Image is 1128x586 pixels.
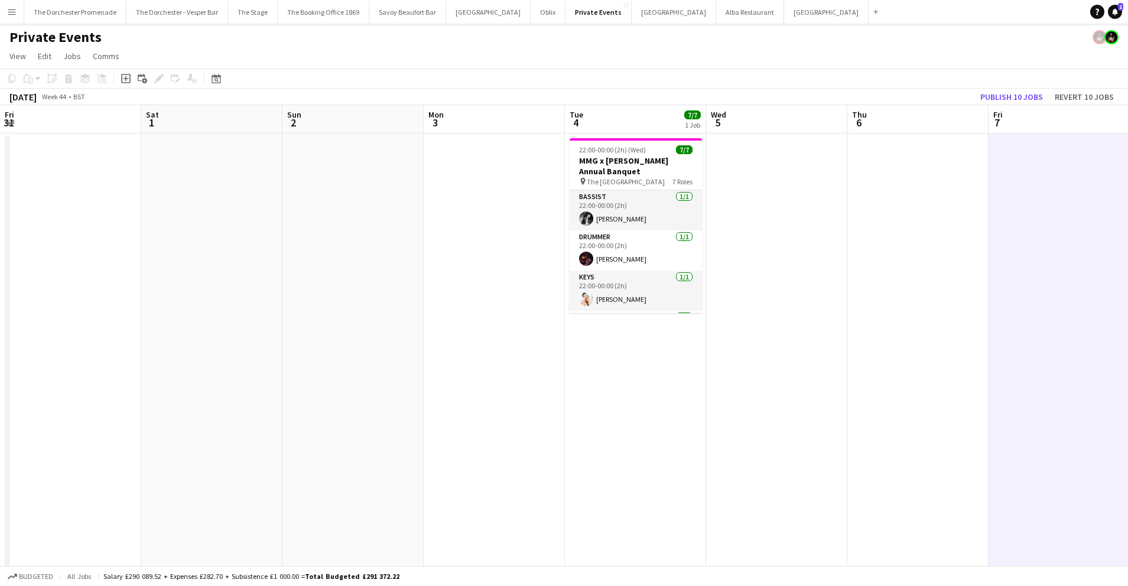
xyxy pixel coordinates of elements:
[19,572,53,581] span: Budgeted
[73,92,85,101] div: BST
[1104,30,1119,44] app-user-avatar: Helena Debono
[146,109,159,120] span: Sat
[5,109,14,120] span: Fri
[1050,89,1119,105] button: Revert 10 jobs
[369,1,446,24] button: Savoy Beaufort Bar
[993,109,1003,120] span: Fri
[126,1,228,24] button: The Dorchester - Vesper Bar
[632,1,716,24] button: [GEOGRAPHIC_DATA]
[88,48,124,64] a: Comms
[587,177,665,186] span: The [GEOGRAPHIC_DATA]
[570,311,702,354] app-card-role: Saxophonist1/1
[716,1,784,24] button: Alba Restaurant
[684,110,701,119] span: 7/7
[285,116,301,129] span: 2
[39,92,69,101] span: Week 44
[144,116,159,129] span: 1
[570,190,702,230] app-card-role: Bassist1/122:00-00:00 (2h)[PERSON_NAME]
[9,28,102,46] h1: Private Events
[531,1,565,24] button: Oblix
[9,91,37,103] div: [DATE]
[24,1,126,24] button: The Dorchester Promenade
[9,51,26,61] span: View
[427,116,444,129] span: 3
[93,51,119,61] span: Comms
[570,138,702,313] app-job-card: 22:00-00:00 (2h) (Wed)7/7MMG x [PERSON_NAME] Annual Banquet The [GEOGRAPHIC_DATA]7 RolesBassist1/...
[287,109,301,120] span: Sun
[228,1,278,24] button: The Stage
[5,48,31,64] a: View
[672,177,693,186] span: 7 Roles
[3,116,14,129] span: 31
[63,51,81,61] span: Jobs
[685,121,700,129] div: 1 Job
[6,570,55,583] button: Budgeted
[579,145,646,154] span: 22:00-00:00 (2h) (Wed)
[676,145,693,154] span: 7/7
[709,116,726,129] span: 5
[570,230,702,271] app-card-role: Drummer1/122:00-00:00 (2h)[PERSON_NAME]
[784,1,869,24] button: [GEOGRAPHIC_DATA]
[570,155,702,177] h3: MMG x [PERSON_NAME] Annual Banquet
[850,116,867,129] span: 6
[976,89,1048,105] button: Publish 10 jobs
[711,109,726,120] span: Wed
[305,572,399,581] span: Total Budgeted £291 372.22
[1118,3,1123,11] span: 1
[428,109,444,120] span: Mon
[852,109,867,120] span: Thu
[992,116,1003,129] span: 7
[568,116,583,129] span: 4
[38,51,51,61] span: Edit
[570,271,702,311] app-card-role: Keys1/122:00-00:00 (2h)[PERSON_NAME]
[278,1,369,24] button: The Booking Office 1869
[570,109,583,120] span: Tue
[565,1,632,24] button: Private Events
[103,572,399,581] div: Salary £290 089.52 + Expenses £282.70 + Subsistence £1 000.00 =
[65,572,93,581] span: All jobs
[33,48,56,64] a: Edit
[58,48,86,64] a: Jobs
[1093,30,1107,44] app-user-avatar: Helena Debono
[1108,5,1122,19] a: 1
[446,1,531,24] button: [GEOGRAPHIC_DATA]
